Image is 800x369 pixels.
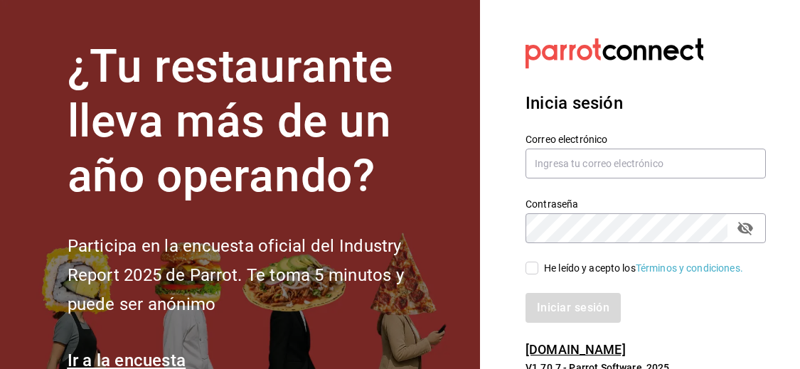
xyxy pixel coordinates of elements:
[526,134,766,144] label: Correo electrónico
[544,261,743,276] div: He leído y acepto los
[526,149,766,178] input: Ingresa tu correo electrónico
[526,90,766,116] h3: Inicia sesión
[526,199,766,209] label: Contraseña
[526,342,626,357] a: [DOMAIN_NAME]
[68,40,452,203] h1: ¿Tu restaurante lleva más de un año operando?
[636,262,743,274] a: Términos y condiciones.
[733,216,757,240] button: passwordField
[68,232,452,319] h2: Participa en la encuesta oficial del Industry Report 2025 de Parrot. Te toma 5 minutos y puede se...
